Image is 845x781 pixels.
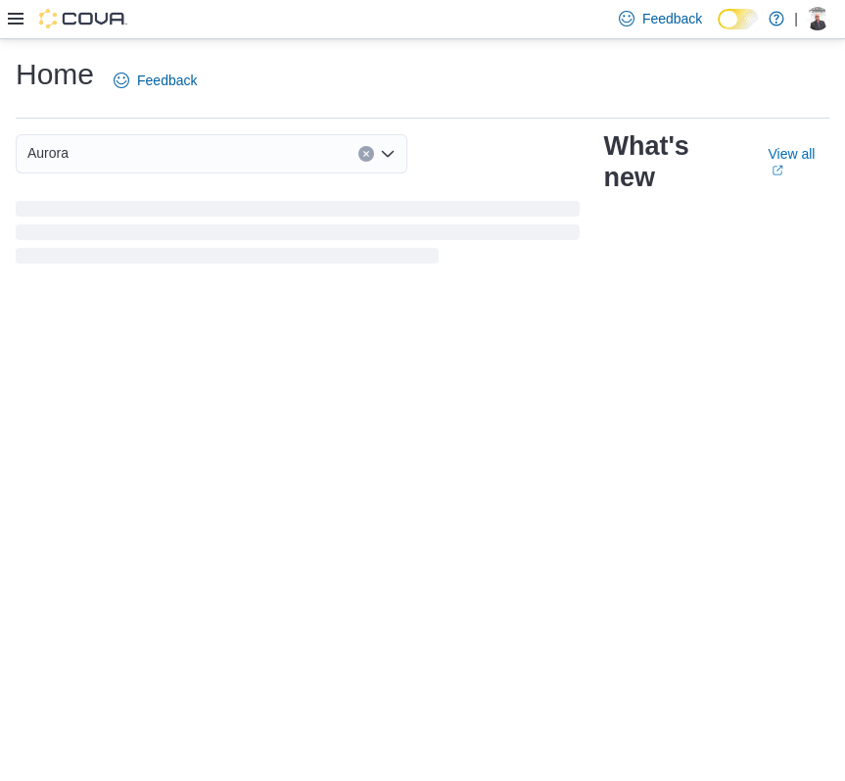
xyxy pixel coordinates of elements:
h2: What's new [603,130,744,193]
h1: Home [16,55,94,94]
img: Cova [39,9,127,28]
p: | [794,7,798,30]
svg: External link [772,165,783,176]
span: Loading [16,205,580,268]
div: Oliver Gibbons [806,7,829,30]
a: View allExternal link [768,146,829,177]
span: Aurora [27,141,69,165]
span: Feedback [642,9,702,28]
span: Dark Mode [718,29,719,30]
a: Feedback [106,61,205,100]
span: Feedback [137,71,197,90]
button: Open list of options [380,146,396,162]
input: Dark Mode [718,9,759,29]
button: Clear input [358,146,374,162]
